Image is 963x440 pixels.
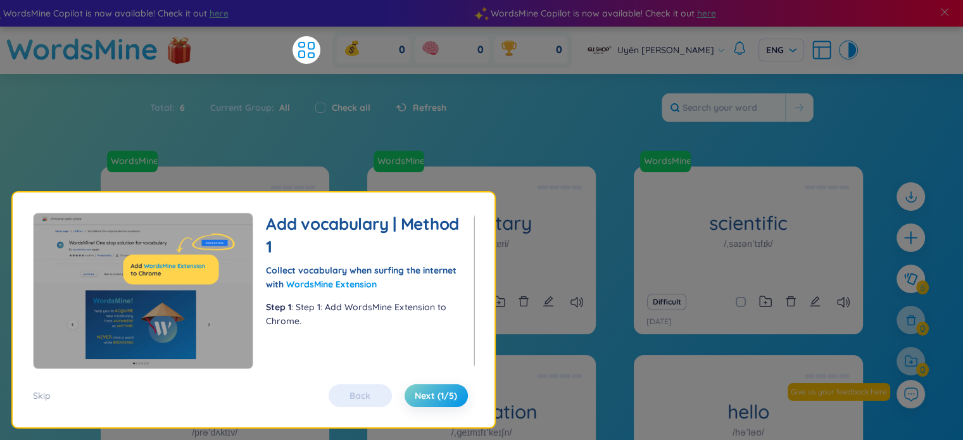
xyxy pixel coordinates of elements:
[582,34,617,66] a: avatar
[198,94,303,121] div: Current Group :
[653,6,672,20] span: here
[266,263,461,291] div: Collect vocabulary when surfing the internet with
[543,296,554,307] span: edit
[192,425,237,439] h1: /prəˈdʌktɪv/
[374,151,429,172] a: WordsMine
[167,32,192,70] img: flashSalesIcon.a7f4f837.png
[785,293,796,311] button: delete
[106,154,159,167] a: WordsMine
[809,293,821,311] button: edit
[413,101,446,115] span: Refresh
[647,294,687,310] button: Difficult
[266,300,461,328] p: : Step 1: Add WordsMine Extension to Chrome.
[477,43,484,57] span: 0
[166,6,185,20] span: here
[107,151,163,172] a: WordsMine
[372,154,425,167] a: WordsMine
[634,212,862,234] h1: scientific
[903,230,919,246] span: plus
[543,293,554,311] button: edit
[399,43,405,57] span: 0
[6,27,158,72] a: WordsMine
[518,293,529,311] button: delete
[639,154,692,167] a: WordsMine
[634,401,862,423] h1: hello
[785,296,796,307] span: delete
[415,389,457,402] span: Next (1/5)
[405,384,468,407] button: Next (1/5)
[33,389,51,403] div: Skip
[724,237,772,251] h1: /ˌsaɪənˈtɪfɪk/
[809,296,821,307] span: edit
[518,296,529,307] span: delete
[733,425,764,439] h1: /həˈləʊ/
[438,6,926,20] div: WordsMine Copilot is now available! Check it out
[617,43,714,57] span: Uyên [PERSON_NAME]
[266,213,461,258] h2: Add vocabulary | Method 1
[646,316,672,328] p: [DATE]
[582,34,614,66] img: avatar
[150,94,198,121] div: Total :
[640,151,696,172] a: WordsMine
[662,94,785,122] input: Search your word
[556,43,562,57] span: 0
[451,425,512,439] h1: /ˌɡeɪmɪfɪˈkeɪʃn/
[766,44,796,56] span: ENG
[274,102,290,113] span: All
[286,279,377,290] a: WordsMine Extension
[266,301,291,313] b: Step 1
[332,101,370,115] label: Check all
[175,101,185,115] span: 6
